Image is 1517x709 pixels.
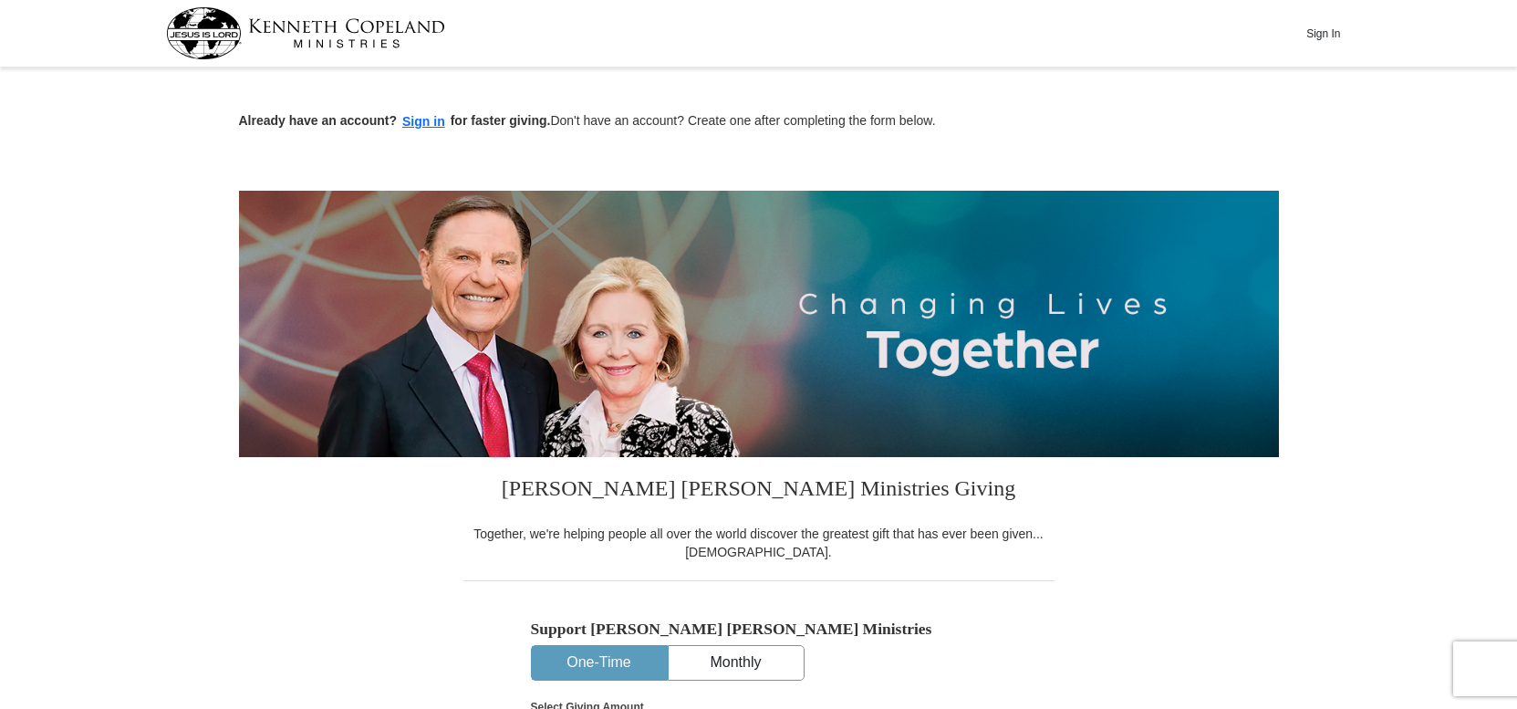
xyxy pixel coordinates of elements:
[239,113,551,128] strong: Already have an account? for faster giving.
[397,111,451,132] button: Sign in
[239,111,1279,132] p: Don't have an account? Create one after completing the form below.
[462,457,1055,525] h3: [PERSON_NAME] [PERSON_NAME] Ministries Giving
[1296,19,1351,47] button: Sign In
[669,646,804,680] button: Monthly
[462,525,1055,561] div: Together, we're helping people all over the world discover the greatest gift that has ever been g...
[532,646,667,680] button: One-Time
[166,7,445,59] img: kcm-header-logo.svg
[531,620,987,639] h5: Support [PERSON_NAME] [PERSON_NAME] Ministries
